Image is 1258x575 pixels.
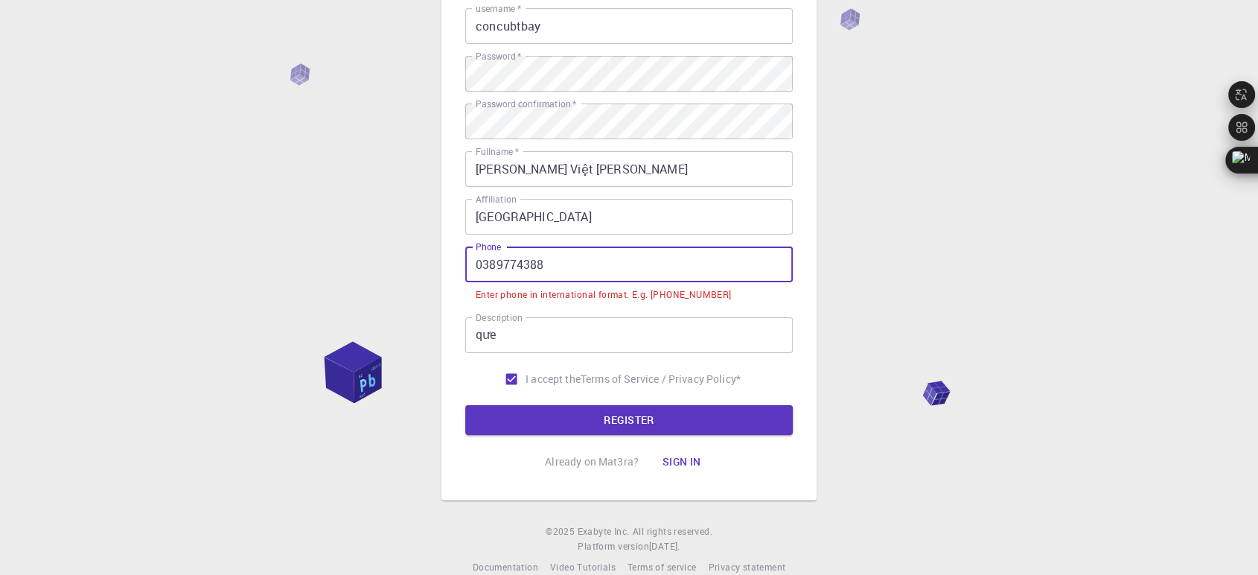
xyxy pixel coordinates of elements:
label: Fullname [476,145,519,158]
a: [DATE]. [649,539,680,554]
a: Terms of service [628,560,696,575]
span: All rights reserved. [633,524,712,539]
a: Privacy statement [708,560,785,575]
span: Exabyte Inc. [578,525,630,537]
label: Phone [476,241,501,253]
span: Terms of service [628,561,696,573]
button: Sign in [651,447,713,477]
div: Enter phone in international format. E.g. [PHONE_NUMBER] [476,287,731,302]
span: Video Tutorials [550,561,616,573]
label: Description [476,311,523,324]
a: Video Tutorials [550,560,616,575]
a: Documentation [473,560,538,575]
button: REGISTER [465,405,793,435]
span: Privacy statement [708,561,785,573]
label: Password [476,50,521,63]
label: Password confirmation [476,98,576,110]
span: [DATE] . [649,540,680,552]
p: Already on Mat3ra? [545,454,639,469]
label: Affiliation [476,193,516,206]
label: username [476,2,521,15]
span: Documentation [473,561,538,573]
p: Terms of Service / Privacy Policy * [581,372,741,387]
span: Platform version [578,539,648,554]
span: I accept the [526,372,581,387]
a: Terms of Service / Privacy Policy* [581,372,741,387]
a: Exabyte Inc. [578,524,630,539]
span: © 2025 [546,524,577,539]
